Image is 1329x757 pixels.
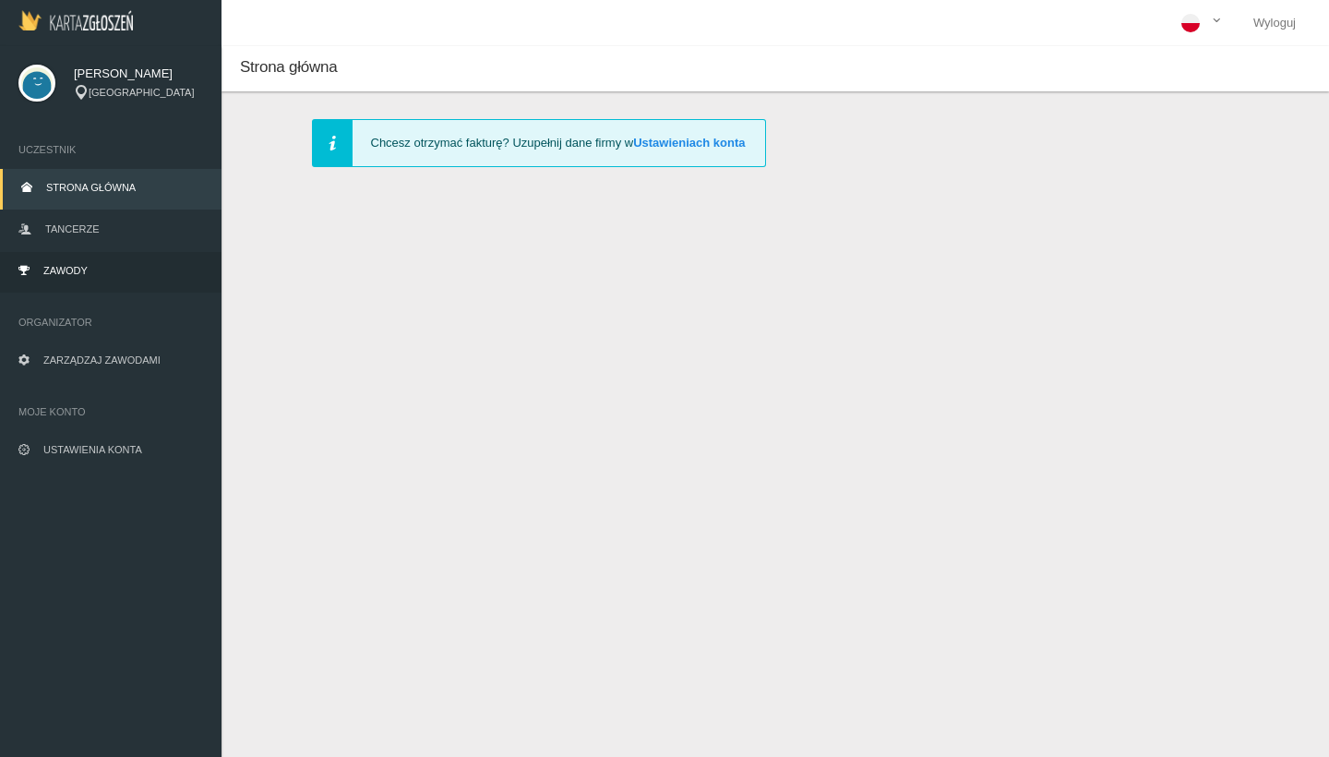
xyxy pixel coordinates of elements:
span: Zarządzaj zawodami [43,354,161,366]
img: svg [18,65,55,102]
span: Organizator [18,313,203,331]
span: Strona główna [46,182,136,193]
img: Logo [18,10,133,30]
span: [PERSON_NAME] [74,65,203,83]
div: Chcesz otrzymać fakturę? Uzupełnij dane firmy w [312,119,767,167]
span: Uczestnik [18,140,203,159]
span: Tancerze [45,223,99,234]
span: Zawody [43,265,88,276]
div: [GEOGRAPHIC_DATA] [74,85,203,101]
span: Strona główna [240,58,337,76]
span: Ustawienia konta [43,444,142,455]
a: Ustawieniach konta [633,136,745,150]
span: Moje konto [18,403,203,421]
